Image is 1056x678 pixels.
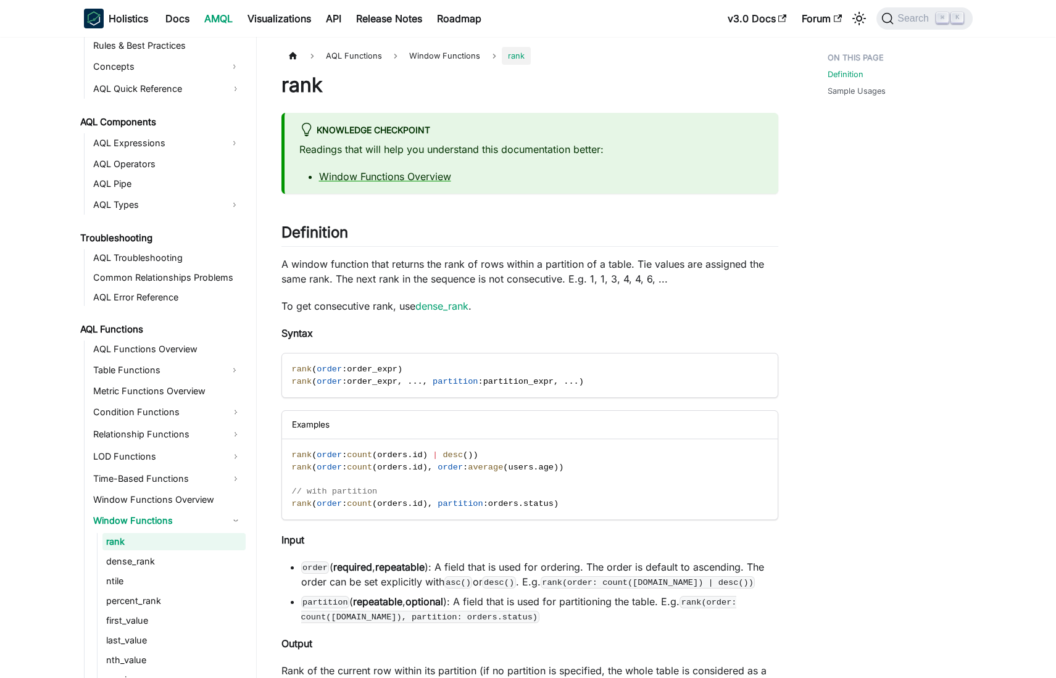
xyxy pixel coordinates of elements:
span: order [438,463,463,472]
span: , [397,377,402,386]
code: rank(order: count([DOMAIN_NAME]) | desc()) [541,576,755,589]
li: ( , ): A field that is used for ordering. The order is default to ascending. The order can be set... [301,560,778,589]
strong: Input [281,534,304,546]
span: | [433,450,438,460]
span: rank [292,377,312,386]
span: id [412,450,422,460]
a: Forum [794,9,849,28]
p: To get consecutive rank, use . [281,299,778,313]
span: ( [503,463,508,472]
a: dense_rank [415,300,468,312]
button: Search (Command+K) [876,7,972,30]
span: ( [372,450,377,460]
a: Concepts [89,57,223,76]
strong: Output [281,637,312,650]
strong: required [333,561,372,573]
span: order_expr [347,377,397,386]
span: order [317,365,342,374]
span: : [342,450,347,460]
a: AMQL [197,9,240,28]
span: , [428,499,433,508]
a: AQL Components [77,114,246,131]
a: nth_value [102,651,246,669]
span: : [342,499,347,508]
a: LOD Functions [89,447,246,466]
a: Definition [828,68,863,80]
strong: repeatable [353,595,402,608]
span: ) [473,450,478,460]
span: desc [443,450,463,460]
span: rank [292,365,312,374]
kbd: ⌘ [936,12,949,23]
b: Holistics [109,11,148,26]
a: AQL Quick Reference [89,79,246,99]
span: orders [377,450,407,460]
span: ) [423,450,428,460]
strong: repeatable [375,561,424,573]
span: rank [502,47,531,65]
span: ( [312,450,317,460]
span: orders [488,499,518,508]
span: Window Functions [403,47,486,65]
span: ) [554,499,559,508]
div: Knowledge Checkpoint [299,123,763,139]
span: . [574,377,579,386]
a: Window Functions [89,511,246,531]
span: status [523,499,554,508]
span: count [347,450,372,460]
code: desc() [482,576,515,589]
a: Visualizations [240,9,318,28]
h2: Definition [281,223,778,247]
span: : [463,463,468,472]
span: order [317,450,342,460]
span: partition_expr [483,377,554,386]
span: : [483,499,488,508]
span: average [468,463,503,472]
span: ) [579,377,584,386]
span: ) [397,365,402,374]
code: partition [301,596,350,608]
a: Table Functions [89,360,223,380]
span: . [418,377,423,386]
a: Roadmap [430,9,489,28]
span: id [412,499,422,508]
span: ( [312,365,317,374]
a: Rules & Best Practices [89,37,246,54]
span: rank [292,499,312,508]
button: Switch between dark and light mode (currently light mode) [849,9,869,28]
span: order [317,463,342,472]
a: Relationship Functions [89,424,246,444]
code: order [301,561,330,574]
span: ) [423,463,428,472]
span: ( [372,463,377,472]
a: Release Notes [349,9,430,28]
span: : [342,463,347,472]
span: , [428,463,433,472]
a: rank [102,533,246,550]
button: Expand sidebar category 'AQL Expressions' [223,133,246,153]
a: Docs [158,9,197,28]
span: ) [554,463,559,472]
a: percent_rank [102,592,246,610]
span: ( [312,499,317,508]
span: // with partition [292,487,378,496]
span: order_expr [347,365,397,374]
span: . [407,377,412,386]
span: , [423,377,428,386]
span: ) [559,463,563,472]
span: ( [463,450,468,460]
span: count [347,463,372,472]
span: . [563,377,568,386]
button: Expand sidebar category 'Concepts' [223,57,246,76]
a: Window Functions Overview [89,491,246,508]
li: ( , ): A field that is used for partitioning the table. E.g. [301,594,778,624]
a: AQL Pipe [89,175,246,192]
span: orders [377,463,407,472]
a: last_value [102,632,246,649]
span: ) [468,450,473,460]
a: Troubleshooting [77,229,246,247]
span: ( [312,377,317,386]
span: . [407,499,412,508]
img: Holistics [84,9,104,28]
a: AQL Error Reference [89,289,246,306]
